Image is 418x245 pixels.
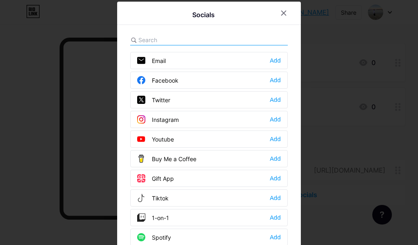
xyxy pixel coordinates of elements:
[270,135,281,143] div: Add
[137,56,166,65] div: Email
[137,155,196,163] div: Buy Me a Coffee
[137,233,171,241] div: Spotify
[137,96,170,104] div: Twitter
[270,56,281,65] div: Add
[138,36,229,44] input: Search
[137,174,174,182] div: Gift App
[270,174,281,182] div: Add
[270,96,281,104] div: Add
[137,194,169,202] div: Tiktok
[270,194,281,202] div: Add
[192,10,215,20] div: Socials
[137,214,169,222] div: 1-on-1
[270,214,281,222] div: Add
[137,135,174,143] div: Youtube
[137,76,178,84] div: Facebook
[270,76,281,84] div: Add
[270,233,281,241] div: Add
[270,155,281,163] div: Add
[270,115,281,124] div: Add
[137,115,179,124] div: Instagram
